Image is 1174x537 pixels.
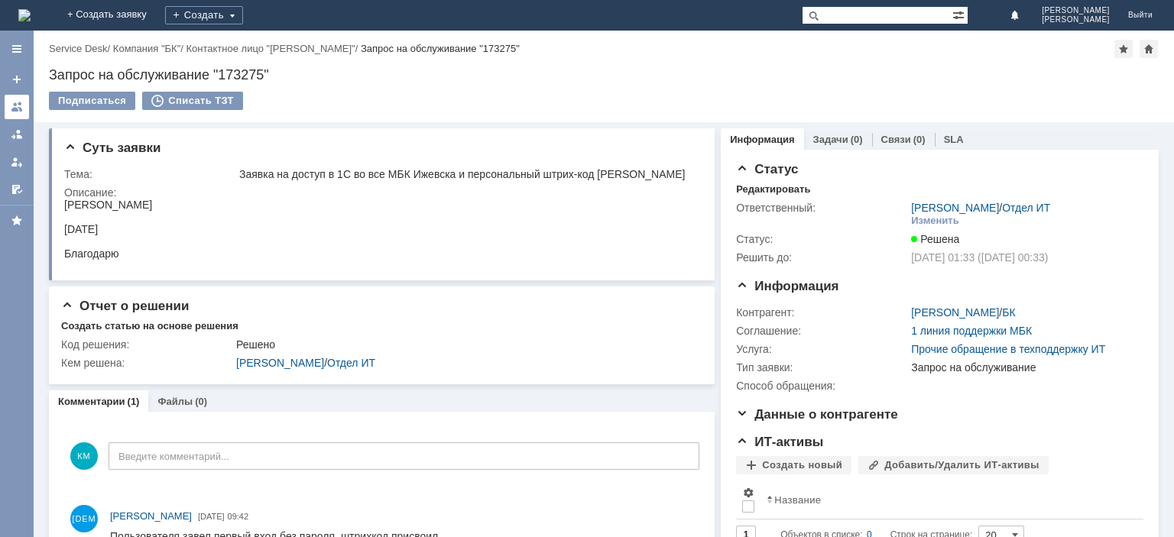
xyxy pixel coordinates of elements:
[761,480,1131,519] th: Название
[110,510,192,522] span: [PERSON_NAME]
[49,67,1159,82] div: Запрос на обслуживание "173275"
[736,343,908,355] div: Услуга:
[113,43,186,54] div: /
[5,95,29,119] a: Заявки на командах
[911,306,1015,319] div: /
[911,202,1050,214] div: /
[736,361,908,374] div: Тип заявки:
[736,279,838,293] span: Информация
[911,215,959,227] div: Изменить
[911,343,1105,355] a: Прочие обращение в техподдержку ИТ
[228,512,249,521] span: 09:42
[5,150,29,174] a: Мои заявки
[5,67,29,92] a: Создать заявку
[911,361,1136,374] div: Запрос на обслуживание
[70,442,98,470] span: КМ
[736,202,908,214] div: Ответственный:
[157,396,193,407] a: Файлы
[774,494,821,506] div: Название
[236,357,693,369] div: /
[5,122,29,147] a: Заявки в моей ответственности
[198,512,225,521] span: [DATE]
[736,162,798,176] span: Статус
[195,396,207,407] div: (0)
[61,357,233,369] div: Кем решена:
[18,9,31,21] a: Перейти на домашнюю страницу
[113,43,180,54] a: Компания "БК"
[1042,15,1110,24] span: [PERSON_NAME]
[64,168,236,180] div: Тема:
[913,134,926,145] div: (0)
[911,306,999,319] a: [PERSON_NAME]
[911,233,959,245] span: Решена
[327,357,375,369] a: Отдел ИТ
[911,202,999,214] a: [PERSON_NAME]
[736,435,823,449] span: ИТ-активы
[952,7,968,21] span: Расширенный поиск
[186,43,355,54] a: Контактное лицо "[PERSON_NAME]"
[1114,40,1133,58] div: Добавить в избранное
[236,338,693,351] div: Решено
[110,509,192,524] a: [PERSON_NAME]
[61,338,233,351] div: Код решения:
[736,251,908,264] div: Решить до:
[49,43,108,54] a: Service Desk
[851,134,863,145] div: (0)
[944,134,964,145] a: SLA
[881,134,911,145] a: Связи
[49,43,113,54] div: /
[361,43,520,54] div: Запрос на обслуживание "173275"
[64,141,161,155] span: Суть заявки
[236,357,324,369] a: [PERSON_NAME]
[58,396,125,407] a: Комментарии
[18,9,31,21] img: logo
[239,168,693,180] div: Заявка на доступ в 1С во все МБК Ижевска и персональный штрих-код [PERSON_NAME]
[61,320,238,332] div: Создать статью на основе решения
[730,134,794,145] a: Информация
[736,183,810,196] div: Редактировать
[736,233,908,245] div: Статус:
[128,396,140,407] div: (1)
[736,306,908,319] div: Контрагент:
[186,43,361,54] div: /
[1140,40,1158,58] div: Сделать домашней страницей
[61,299,189,313] span: Отчет о решении
[742,487,754,499] span: Настройки
[64,186,696,199] div: Описание:
[736,325,908,337] div: Соглашение:
[1002,306,1015,319] a: БК
[911,325,1032,337] a: 1 линия поддержки МБК
[736,407,898,422] span: Данные о контрагенте
[911,251,1048,264] span: [DATE] 01:33 ([DATE] 00:33)
[736,380,908,392] div: Способ обращения:
[5,177,29,202] a: Мои согласования
[165,6,243,24] div: Создать
[1042,6,1110,15] span: [PERSON_NAME]
[813,134,848,145] a: Задачи
[1002,202,1050,214] a: Отдел ИТ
